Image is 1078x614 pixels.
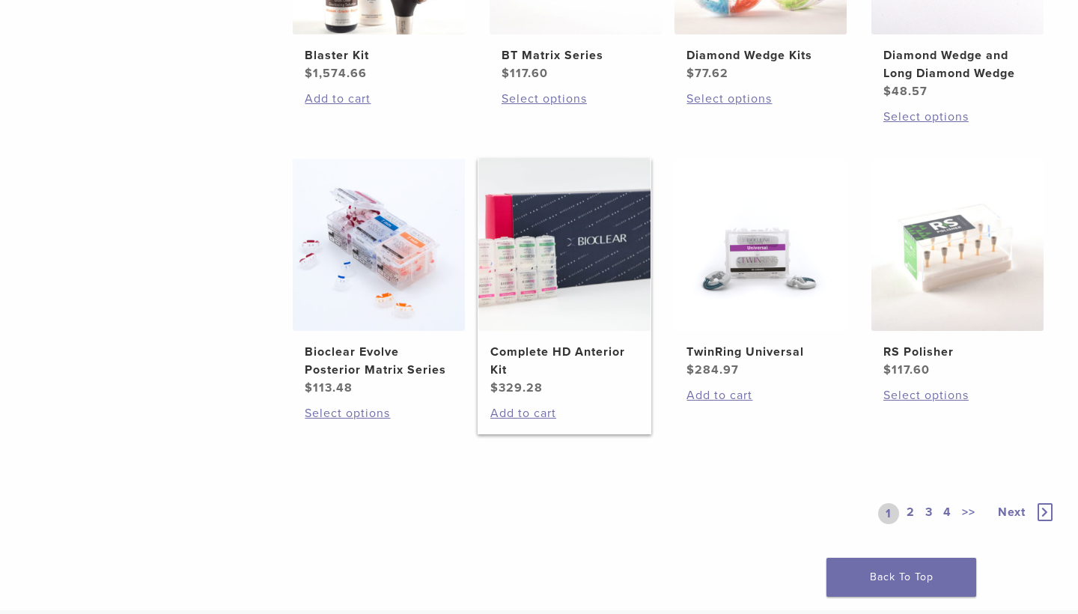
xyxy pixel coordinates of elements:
[959,503,978,524] a: >>
[883,362,892,377] span: $
[502,90,650,108] a: Select options for “BT Matrix Series”
[686,343,835,361] h2: TwinRing Universal
[686,66,728,81] bdi: 77.62
[883,108,1032,126] a: Select options for “Diamond Wedge and Long Diamond Wedge”
[686,362,695,377] span: $
[686,90,835,108] a: Select options for “Diamond Wedge Kits”
[674,159,848,379] a: TwinRing UniversalTwinRing Universal $284.97
[686,386,835,404] a: Add to cart: “TwinRing Universal”
[904,503,918,524] a: 2
[940,503,954,524] a: 4
[305,404,453,422] a: Select options for “Bioclear Evolve Posterior Matrix Series”
[478,159,652,397] a: Complete HD Anterior KitComplete HD Anterior Kit $329.28
[305,90,453,108] a: Add to cart: “Blaster Kit”
[826,558,976,597] a: Back To Top
[922,503,936,524] a: 3
[686,66,695,81] span: $
[293,159,465,331] img: Bioclear Evolve Posterior Matrix Series
[871,159,1045,379] a: RS PolisherRS Polisher $117.60
[502,66,510,81] span: $
[502,66,548,81] bdi: 117.60
[878,503,899,524] a: 1
[478,159,651,331] img: Complete HD Anterior Kit
[674,159,847,331] img: TwinRing Universal
[490,380,543,395] bdi: 329.28
[883,343,1032,361] h2: RS Polisher
[490,380,499,395] span: $
[490,404,639,422] a: Add to cart: “Complete HD Anterior Kit”
[883,386,1032,404] a: Select options for “RS Polisher”
[502,46,650,64] h2: BT Matrix Series
[883,46,1032,82] h2: Diamond Wedge and Long Diamond Wedge
[686,46,835,64] h2: Diamond Wedge Kits
[998,505,1026,520] span: Next
[305,343,453,379] h2: Bioclear Evolve Posterior Matrix Series
[305,380,313,395] span: $
[305,66,313,81] span: $
[883,84,892,99] span: $
[883,362,930,377] bdi: 117.60
[305,46,453,64] h2: Blaster Kit
[883,84,928,99] bdi: 48.57
[686,362,739,377] bdi: 284.97
[292,159,466,397] a: Bioclear Evolve Posterior Matrix SeriesBioclear Evolve Posterior Matrix Series $113.48
[305,66,367,81] bdi: 1,574.66
[871,159,1044,331] img: RS Polisher
[490,343,639,379] h2: Complete HD Anterior Kit
[305,380,353,395] bdi: 113.48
